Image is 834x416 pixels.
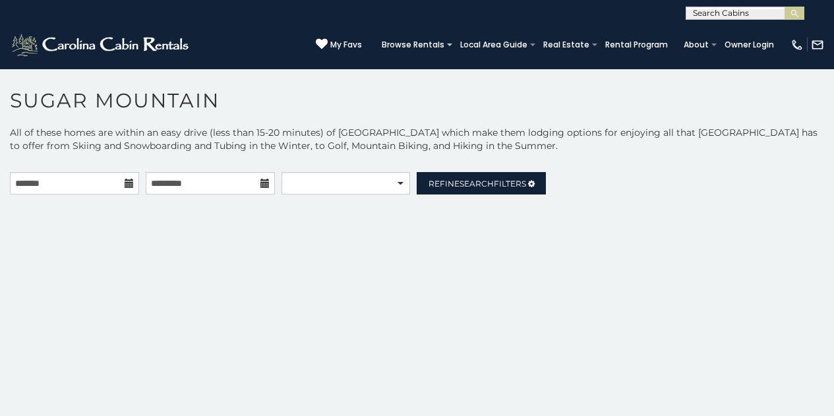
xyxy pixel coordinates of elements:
span: Search [460,179,494,189]
a: Rental Program [599,36,674,54]
span: My Favs [330,39,362,51]
a: About [677,36,715,54]
img: phone-regular-white.png [790,38,804,51]
span: Refine Filters [429,179,526,189]
a: Local Area Guide [454,36,534,54]
a: RefineSearchFilters [417,172,546,194]
a: Real Estate [537,36,596,54]
img: mail-regular-white.png [811,38,824,51]
a: Browse Rentals [375,36,451,54]
a: My Favs [316,38,362,51]
a: Owner Login [718,36,781,54]
img: White-1-2.png [10,32,193,58]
